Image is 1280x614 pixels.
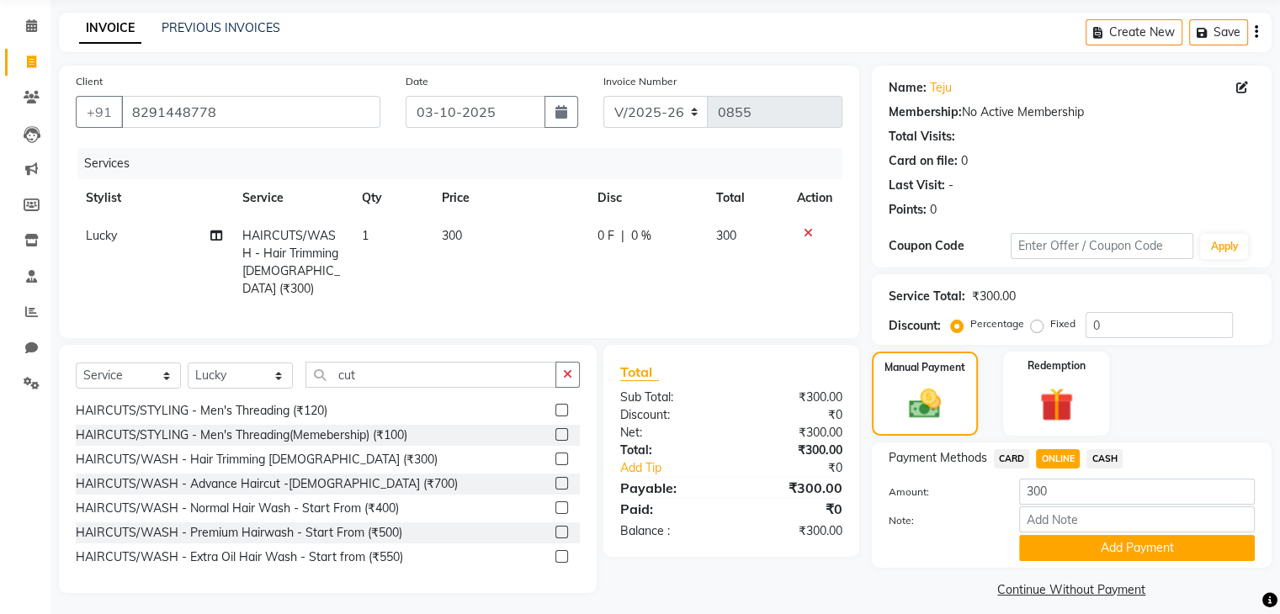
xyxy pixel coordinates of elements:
a: Continue Without Payment [875,581,1268,599]
input: Search or Scan [305,362,556,388]
button: Save [1189,19,1248,45]
span: CARD [994,449,1030,468]
span: CASH [1086,449,1123,468]
div: HAIRCUTS/STYLING - Men's Threading(Memebership) (₹100) [76,426,407,444]
img: _gift.svg [1029,384,1084,426]
div: 0 [930,201,937,219]
input: Search by Name/Mobile/Email/Code [121,96,380,128]
div: HAIRCUTS/STYLING - Men's Threading (₹120) [76,402,327,420]
label: Note: [876,513,1006,528]
span: Total [620,363,659,381]
div: ₹0 [731,406,855,424]
th: Service [232,179,352,217]
span: 0 % [631,227,651,245]
span: 300 [716,228,736,243]
div: Discount: [608,406,731,424]
div: Membership: [889,103,962,121]
div: ₹0 [731,499,855,519]
th: Price [432,179,587,217]
span: 0 F [598,227,614,245]
label: Fixed [1050,316,1076,331]
div: Card on file: [889,152,958,170]
div: HAIRCUTS/WASH - Advance Haircut -[DEMOGRAPHIC_DATA] (₹700) [76,475,458,493]
button: Create New [1086,19,1182,45]
th: Qty [352,179,432,217]
input: Add Note [1019,506,1255,532]
div: ₹300.00 [731,442,855,459]
input: Enter Offer / Coupon Code [1011,233,1194,259]
div: 0 [961,152,968,170]
a: Teju [930,79,952,97]
label: Invoice Number [603,74,677,89]
div: Last Visit: [889,177,945,194]
div: ₹300.00 [731,522,855,540]
button: +91 [76,96,123,128]
div: ₹300.00 [972,288,1016,305]
div: ₹300.00 [731,424,855,442]
div: Discount: [889,317,941,335]
th: Total [706,179,787,217]
span: | [621,227,624,245]
label: Percentage [970,316,1024,331]
th: Stylist [76,179,232,217]
div: Total: [608,442,731,459]
div: Coupon Code [889,237,1011,255]
label: Redemption [1028,358,1086,373]
input: Amount [1019,479,1255,505]
div: Name: [889,79,927,97]
div: Service Total: [889,288,965,305]
span: 300 [442,228,462,243]
div: HAIRCUTS/WASH - Normal Hair Wash - Start From (₹400) [76,500,399,517]
div: HAIRCUTS/WASH - Premium Hairwash - Start From (₹500) [76,524,402,542]
button: Add Payment [1019,535,1255,561]
div: Balance : [608,522,731,540]
span: Lucky [86,228,117,243]
a: INVOICE [79,13,141,44]
button: Apply [1200,234,1248,259]
div: - [948,177,953,194]
div: Sub Total: [608,389,731,406]
div: HAIRCUTS/WASH - Hair Trimming [DEMOGRAPHIC_DATA] (₹300) [76,451,438,468]
img: _cash.svg [899,385,951,422]
div: ₹300.00 [731,478,855,498]
div: Services [77,148,855,179]
div: Net: [608,424,731,442]
div: Payable: [608,478,731,498]
span: 1 [362,228,369,243]
th: Disc [587,179,706,217]
label: Client [76,74,103,89]
div: HAIRCUTS/WASH - Extra Oil Hair Wash - Start from (₹550) [76,548,403,566]
a: Add Tip [608,459,752,477]
div: No Active Membership [889,103,1255,121]
div: ₹0 [752,459,854,477]
span: Payment Methods [889,449,987,467]
div: Paid: [608,499,731,519]
div: ₹300.00 [731,389,855,406]
div: Points: [889,201,927,219]
span: HAIRCUTS/WASH - Hair Trimming [DEMOGRAPHIC_DATA] (₹300) [242,228,340,296]
a: PREVIOUS INVOICES [162,20,280,35]
label: Amount: [876,484,1006,500]
div: Total Visits: [889,128,955,146]
th: Action [787,179,842,217]
label: Date [406,74,428,89]
label: Manual Payment [884,360,965,375]
span: ONLINE [1036,449,1080,468]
